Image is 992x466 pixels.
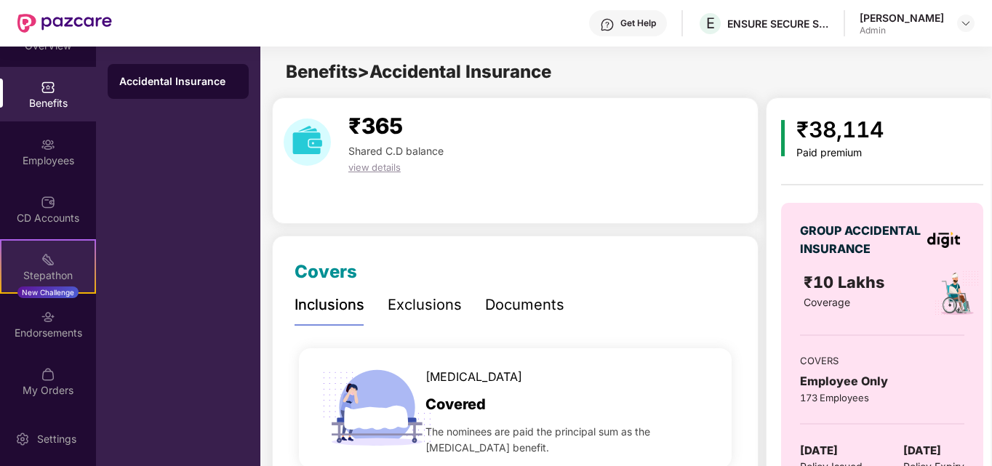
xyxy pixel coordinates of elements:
div: Settings [33,432,81,446]
div: ₹38,114 [796,113,884,147]
div: 173 Employees [800,390,964,405]
span: Shared C.D balance [348,145,444,157]
span: view details [348,161,401,173]
div: Documents [485,294,564,316]
span: Covered [425,393,486,416]
div: Paid premium [796,147,884,159]
div: COVERS [800,353,964,368]
span: ₹365 [348,113,403,139]
div: ENSURE SECURE SERVICES PRIVATE LIMITED [727,17,829,31]
span: The nominees are paid the principal sum as the [MEDICAL_DATA] benefit. [425,424,714,456]
img: svg+xml;base64,PHN2ZyBpZD0iQmVuZWZpdHMiIHhtbG5zPSJodHRwOi8vd3d3LnczLm9yZy8yMDAwL3N2ZyIgd2lkdGg9Ij... [41,80,55,95]
div: Accidental Insurance [119,74,237,89]
div: [PERSON_NAME] [860,11,944,25]
span: ₹10 Lakhs [804,273,889,292]
div: Admin [860,25,944,36]
img: insurerLogo [927,232,960,249]
div: Get Help [620,17,656,29]
div: Inclusions [295,294,364,316]
img: svg+xml;base64,PHN2ZyBpZD0iRW5kb3JzZW1lbnRzIiB4bWxucz0iaHR0cDovL3d3dy53My5vcmcvMjAwMC9zdmciIHdpZH... [41,310,55,324]
div: Covers [295,258,357,286]
span: E [706,15,715,32]
img: download [284,118,331,166]
img: svg+xml;base64,PHN2ZyB4bWxucz0iaHR0cDovL3d3dy53My5vcmcvMjAwMC9zdmciIHdpZHRoPSIyMSIgaGVpZ2h0PSIyMC... [41,252,55,267]
div: Exclusions [388,294,462,316]
div: Employee Only [800,372,964,390]
div: Stepathon [1,268,95,283]
img: policyIcon [933,270,980,317]
img: svg+xml;base64,PHN2ZyBpZD0iTXlfT3JkZXJzIiBkYXRhLW5hbWU9Ik15IE9yZGVycyIgeG1sbnM9Imh0dHA6Ly93d3cudz... [41,367,55,382]
span: Benefits > Accidental Insurance [286,61,551,82]
div: New Challenge [17,286,79,298]
div: GROUP ACCIDENTAL INSURANCE [800,222,923,258]
span: Coverage [804,296,850,308]
img: svg+xml;base64,PHN2ZyBpZD0iQ0RfQWNjb3VudHMiIGRhdGEtbmFtZT0iQ0QgQWNjb3VudHMiIHhtbG5zPSJodHRwOi8vd3... [41,195,55,209]
img: svg+xml;base64,PHN2ZyBpZD0iU2V0dGluZy0yMHgyMCIgeG1sbnM9Imh0dHA6Ly93d3cudzMub3JnLzIwMDAvc3ZnIiB3aW... [15,432,30,446]
img: svg+xml;base64,PHN2ZyBpZD0iSGVscC0zMngzMiIgeG1sbnM9Imh0dHA6Ly93d3cudzMub3JnLzIwMDAvc3ZnIiB3aWR0aD... [600,17,615,32]
span: [DATE] [903,442,941,459]
img: New Pazcare Logo [17,14,112,33]
img: icon [781,120,785,156]
span: [DATE] [800,442,838,459]
img: svg+xml;base64,PHN2ZyBpZD0iRHJvcGRvd24tMzJ4MzIiIHhtbG5zPSJodHRwOi8vd3d3LnczLm9yZy8yMDAwL3N2ZyIgd2... [960,17,972,29]
img: svg+xml;base64,PHN2ZyBpZD0iRW1wbG95ZWVzIiB4bWxucz0iaHR0cDovL3d3dy53My5vcmcvMjAwMC9zdmciIHdpZHRoPS... [41,137,55,152]
span: [MEDICAL_DATA] [425,368,522,386]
